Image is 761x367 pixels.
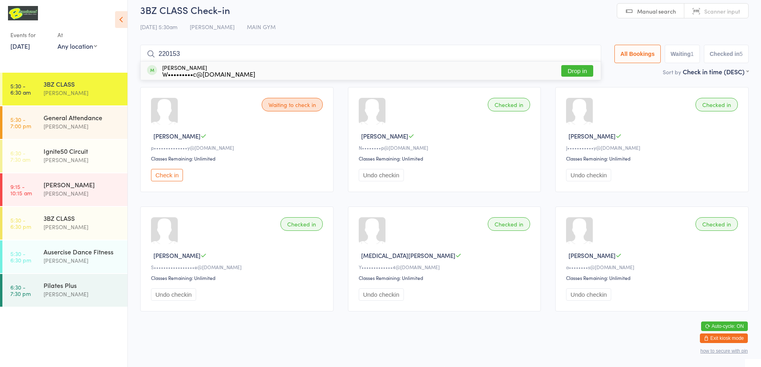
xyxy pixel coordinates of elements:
[151,169,183,181] button: Check in
[359,144,533,151] div: N••••••••p@[DOMAIN_NAME]
[10,284,31,297] time: 6:30 - 7:30 pm
[247,23,276,31] span: MAIN GYM
[568,251,616,260] span: [PERSON_NAME]
[2,207,127,240] a: 5:30 -6:30 pm3BZ CLASS[PERSON_NAME]
[488,98,530,111] div: Checked in
[695,217,738,231] div: Checked in
[44,88,121,97] div: [PERSON_NAME]
[44,79,121,88] div: 3BZ CLASS
[566,264,740,270] div: a••••••••s@[DOMAIN_NAME]
[44,189,121,198] div: [PERSON_NAME]
[151,155,325,162] div: Classes Remaining: Unlimited
[151,274,325,281] div: Classes Remaining: Unlimited
[151,144,325,151] div: p••••••••••••••y@[DOMAIN_NAME]
[704,45,749,63] button: Checked in5
[566,288,611,301] button: Undo checkin
[566,274,740,281] div: Classes Remaining: Unlimited
[566,169,611,181] button: Undo checkin
[10,217,31,230] time: 5:30 - 6:30 pm
[262,98,323,111] div: Waiting to check in
[359,169,404,181] button: Undo checkin
[700,348,748,354] button: how to secure with pin
[58,28,97,42] div: At
[561,65,593,77] button: Drop in
[568,132,616,140] span: [PERSON_NAME]
[614,45,661,63] button: All Bookings
[739,51,743,57] div: 5
[2,173,127,206] a: 9:15 -10:15 am[PERSON_NAME][PERSON_NAME]
[44,290,121,299] div: [PERSON_NAME]
[162,64,255,77] div: [PERSON_NAME]
[280,217,323,231] div: Checked in
[10,250,31,263] time: 5:30 - 6:30 pm
[10,83,31,95] time: 5:30 - 6:30 am
[162,71,255,77] div: W•••••••••c@[DOMAIN_NAME]
[361,132,408,140] span: [PERSON_NAME]
[2,240,127,273] a: 5:30 -6:30 pmAusercise Dance Fitness[PERSON_NAME]
[359,274,533,281] div: Classes Remaining: Unlimited
[153,251,201,260] span: [PERSON_NAME]
[44,222,121,232] div: [PERSON_NAME]
[361,251,455,260] span: [MEDICAL_DATA][PERSON_NAME]
[691,51,694,57] div: 1
[140,45,601,63] input: Search
[190,23,234,31] span: [PERSON_NAME]
[566,155,740,162] div: Classes Remaining: Unlimited
[637,7,676,15] span: Manual search
[10,150,30,163] time: 6:30 - 7:30 am
[44,247,121,256] div: Ausercise Dance Fitness
[566,144,740,151] div: J•••••••••••y@[DOMAIN_NAME]
[488,217,530,231] div: Checked in
[700,333,748,343] button: Exit kiosk mode
[153,132,201,140] span: [PERSON_NAME]
[695,98,738,111] div: Checked in
[44,281,121,290] div: Pilates Plus
[44,113,121,122] div: General Attendance
[8,6,38,20] img: B Transformed Gym
[58,42,97,50] div: Any location
[44,256,121,265] div: [PERSON_NAME]
[151,288,196,301] button: Undo checkin
[140,23,177,31] span: [DATE] 5:30am
[44,147,121,155] div: Ignite50 Circuit
[10,42,30,50] a: [DATE]
[44,180,121,189] div: [PERSON_NAME]
[663,68,681,76] label: Sort by
[140,3,749,16] h2: 3BZ CLASS Check-in
[704,7,740,15] span: Scanner input
[2,106,127,139] a: 5:30 -7:00 pmGeneral Attendance[PERSON_NAME]
[359,264,533,270] div: Y•••••••••••••4@[DOMAIN_NAME]
[2,274,127,307] a: 6:30 -7:30 pmPilates Plus[PERSON_NAME]
[44,155,121,165] div: [PERSON_NAME]
[665,45,700,63] button: Waiting1
[2,73,127,105] a: 5:30 -6:30 am3BZ CLASS[PERSON_NAME]
[683,67,749,76] div: Check in time (DESC)
[701,321,748,331] button: Auto-cycle: ON
[44,214,121,222] div: 3BZ CLASS
[2,140,127,173] a: 6:30 -7:30 amIgnite50 Circuit[PERSON_NAME]
[359,288,404,301] button: Undo checkin
[10,183,32,196] time: 9:15 - 10:15 am
[151,264,325,270] div: S•••••••••••••••••e@[DOMAIN_NAME]
[10,28,50,42] div: Events for
[44,122,121,131] div: [PERSON_NAME]
[359,155,533,162] div: Classes Remaining: Unlimited
[10,116,31,129] time: 5:30 - 7:00 pm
